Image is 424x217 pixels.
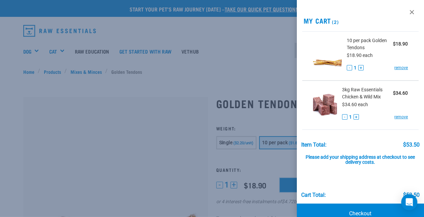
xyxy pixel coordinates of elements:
[342,114,347,120] button: -
[394,114,408,120] a: remove
[393,90,408,96] strong: $34.60
[342,86,393,100] span: 3kg Raw Essentials Chicken & Wild Mix
[394,65,408,71] a: remove
[347,65,352,70] button: -
[342,102,368,107] span: $34.60 each
[401,194,417,210] div: Open Intercom Messenger
[331,21,339,23] span: (2)
[347,37,393,51] span: 10 per pack Golden Tendons
[358,65,364,70] button: +
[347,53,373,58] span: $18.90 each
[393,41,408,46] strong: $18.90
[354,64,357,71] span: 1
[349,114,352,121] span: 1
[403,142,419,148] div: $53.50
[302,192,326,198] div: Cart total:
[302,142,327,148] div: Item Total:
[313,37,342,72] img: Golden Tendons
[403,192,419,198] div: $53.50
[297,17,424,25] h2: My Cart
[313,86,337,121] img: Raw Essentials Chicken & Wild Mix
[354,114,359,120] button: +
[302,148,420,165] div: Please add your shipping address at checkout to see delivery costs.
